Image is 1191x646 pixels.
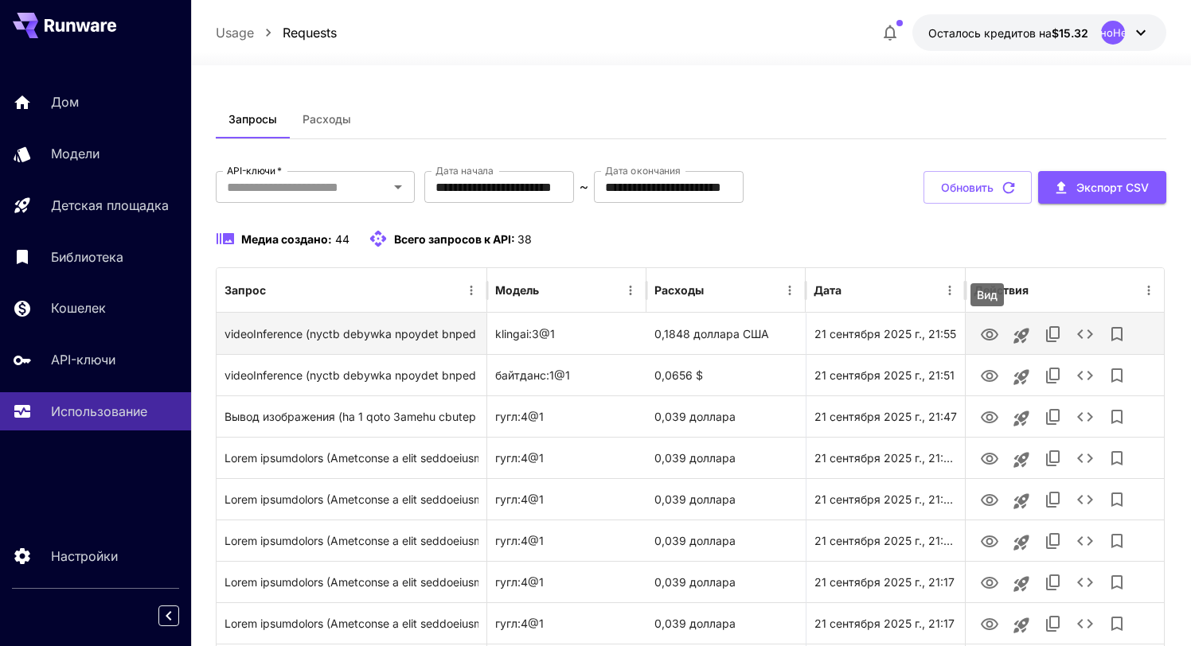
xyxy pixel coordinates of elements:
[225,479,478,520] div: Нажмите, чтобы скопировать подсказку
[1037,608,1069,640] button: Копировать TaskUUID
[806,395,965,437] div: 21 сентября 2025 г., 21:47
[1069,442,1101,474] button: Подробности см.
[495,534,544,547] font: гугл:4@1
[814,451,958,465] font: 21 сентября 2025 г., 21:23
[654,575,736,589] font: 0,039 доллара
[1138,279,1160,302] button: Меню
[51,548,118,564] font: Настройки
[974,400,1006,433] button: Вид
[487,437,646,478] div: гугл:4@1
[814,575,955,589] font: 21 сентября 2025 г., 21:17
[806,313,965,354] div: 21 сентября 2025 г., 21:55
[654,492,736,506] font: 0,039 доллара
[51,300,106,316] font: Кошелек
[1069,608,1101,640] button: Подробности см.
[487,313,646,354] div: klingai:3@1
[912,14,1166,51] button: 15,32141 долл. СШАНеопределеноНеопределено
[977,288,998,302] font: Вид
[654,283,704,297] font: Расходы
[646,561,806,602] div: 0,039 доллара
[1101,401,1133,433] button: Добавить в библиотеку
[1069,360,1101,391] button: Подробности см.
[225,562,478,602] div: Нажмите, чтобы скопировать подсказку
[225,327,749,341] font: videoInference (nyctb debywka npoydet bnped heckojbko warob u pa3bephetcr ha 360 rpadycob)
[974,442,1006,474] button: Вид
[394,232,515,246] font: Всего запросов к API:
[170,601,191,630] div: Свернуть боковую панель
[1101,360,1133,391] button: Добавить в библиотеку
[495,368,570,382] font: байтданс:1@1
[1006,485,1037,517] button: Запуск на игровой площадке
[646,520,806,561] div: 0,039 доллара
[225,355,478,395] div: Нажмите, чтобы скопировать подсказку
[619,279,642,302] button: Меню
[814,368,955,382] font: 21 сентября 2025 г., 21:51
[806,602,965,644] div: 21 сентября 2025 г., 21:17
[225,396,478,437] div: Нажмите, чтобы скопировать подсказку
[487,478,646,520] div: гугл:4@1
[654,327,769,341] font: 0,1848 доллара США
[1101,484,1133,516] button: Добавить в библиотеку
[216,23,254,42] p: Usage
[387,176,409,198] button: Открыть
[974,524,1006,557] button: Вид
[51,352,115,368] font: API-ключи
[806,437,965,478] div: 21 сентября 2025 г., 21:23
[1006,361,1037,393] button: Запуск на игровой площадке
[51,146,100,161] font: Модели
[814,492,958,506] font: 21 сентября 2025 г., 21:23
[1037,484,1069,516] button: Копировать TaskUUID
[1006,444,1037,476] button: Запуск на игровой площадке
[227,165,275,177] font: API-ключи
[225,368,749,382] font: videoInference (nyctb debywka npoydet bnped heckojbko warob u pa3bephetcr ha 360 rpadycob)
[460,279,482,302] button: Меню
[283,23,337,42] a: Requests
[225,283,266,297] font: Запрос
[1036,26,1190,39] font: НеопределеноНеопределено
[646,602,806,644] div: 0,039 доллара
[939,279,961,302] button: Меню
[974,317,1006,350] button: Вид
[495,327,555,341] font: klingai:3@1
[1101,608,1133,640] button: Добавить в библиотеку
[225,603,478,644] div: Нажмите, чтобы скопировать подсказку
[1101,525,1133,557] button: Добавить в библиотеку
[814,283,842,297] font: Дата
[541,279,563,302] button: Сортировать
[1006,527,1037,558] button: Запуск на игровой площадке
[806,561,965,602] div: 21 сентября 2025 г., 21:17
[646,313,806,354] div: 0,1848 доллара США
[654,410,736,423] font: 0,039 доллара
[495,410,544,423] font: гугл:4@1
[646,395,806,437] div: 0,039 доллара
[779,279,801,302] button: Меню
[435,165,494,177] font: Дата начала
[605,165,681,177] font: Дата окончания
[974,359,1006,391] button: Вид
[225,313,478,354] div: Нажмите, чтобы скопировать подсказку
[1006,568,1037,600] button: Запуск на игровой площадке
[1069,401,1101,433] button: Подробности см.
[1006,403,1037,434] button: Запуск на игровой площадке
[814,617,955,630] font: 21 сентября 2025 г., 21:17
[974,566,1006,598] button: Вид
[225,410,624,423] font: Вывод изображения (ha 1 qoto 3amehu cbutep ha cbutep co btoporo qoto)
[51,403,147,419] font: Использование
[51,94,79,110] font: Дом
[225,520,478,561] div: Нажмите, чтобы скопировать подсказку
[241,232,332,246] font: Медиа создано:
[924,171,1032,204] button: Обновить
[158,605,179,626] button: Свернуть боковую панель
[1037,318,1069,350] button: Копировать TaskUUID
[1037,401,1069,433] button: Копировать TaskUUID
[228,112,277,126] font: Запросы
[646,437,806,478] div: 0,039 доллара
[487,395,646,437] div: гугл:4@1
[1037,566,1069,598] button: Копировать TaskUUID
[1076,181,1149,194] font: Экспорт CSV
[646,354,806,395] div: 0,0656 $
[487,602,646,644] div: гугл:4@1
[335,232,349,246] font: 44
[654,534,736,547] font: 0,039 доллара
